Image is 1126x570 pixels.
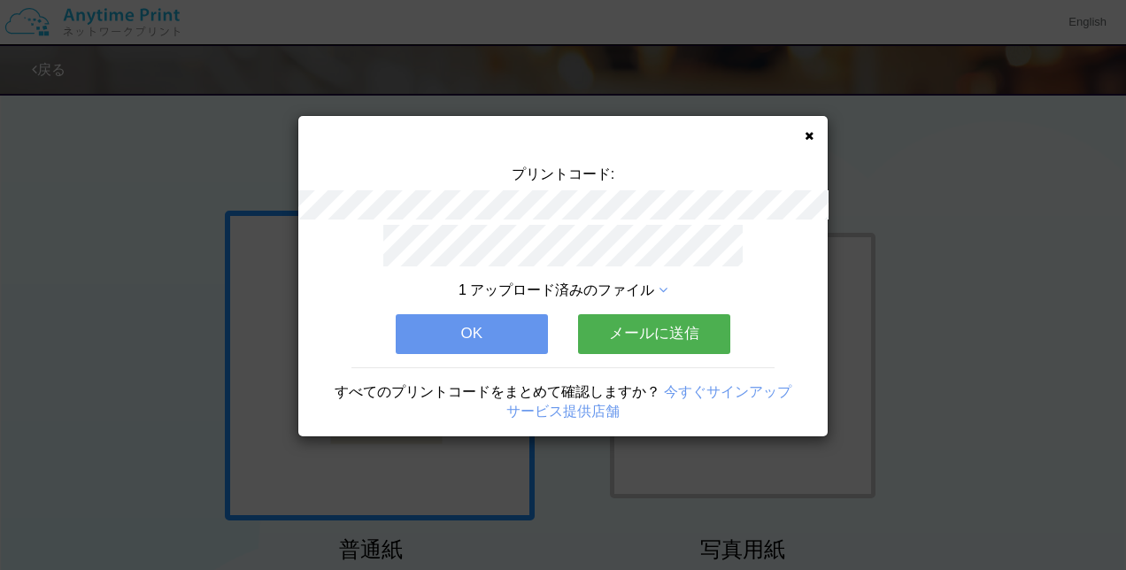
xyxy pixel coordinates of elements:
[578,314,730,353] button: メールに送信
[506,404,620,419] a: サービス提供店舗
[459,282,654,297] span: 1 アップロード済みのファイル
[512,166,614,181] span: プリントコード:
[335,384,660,399] span: すべてのプリントコードをまとめて確認しますか？
[664,384,791,399] a: 今すぐサインアップ
[396,314,548,353] button: OK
